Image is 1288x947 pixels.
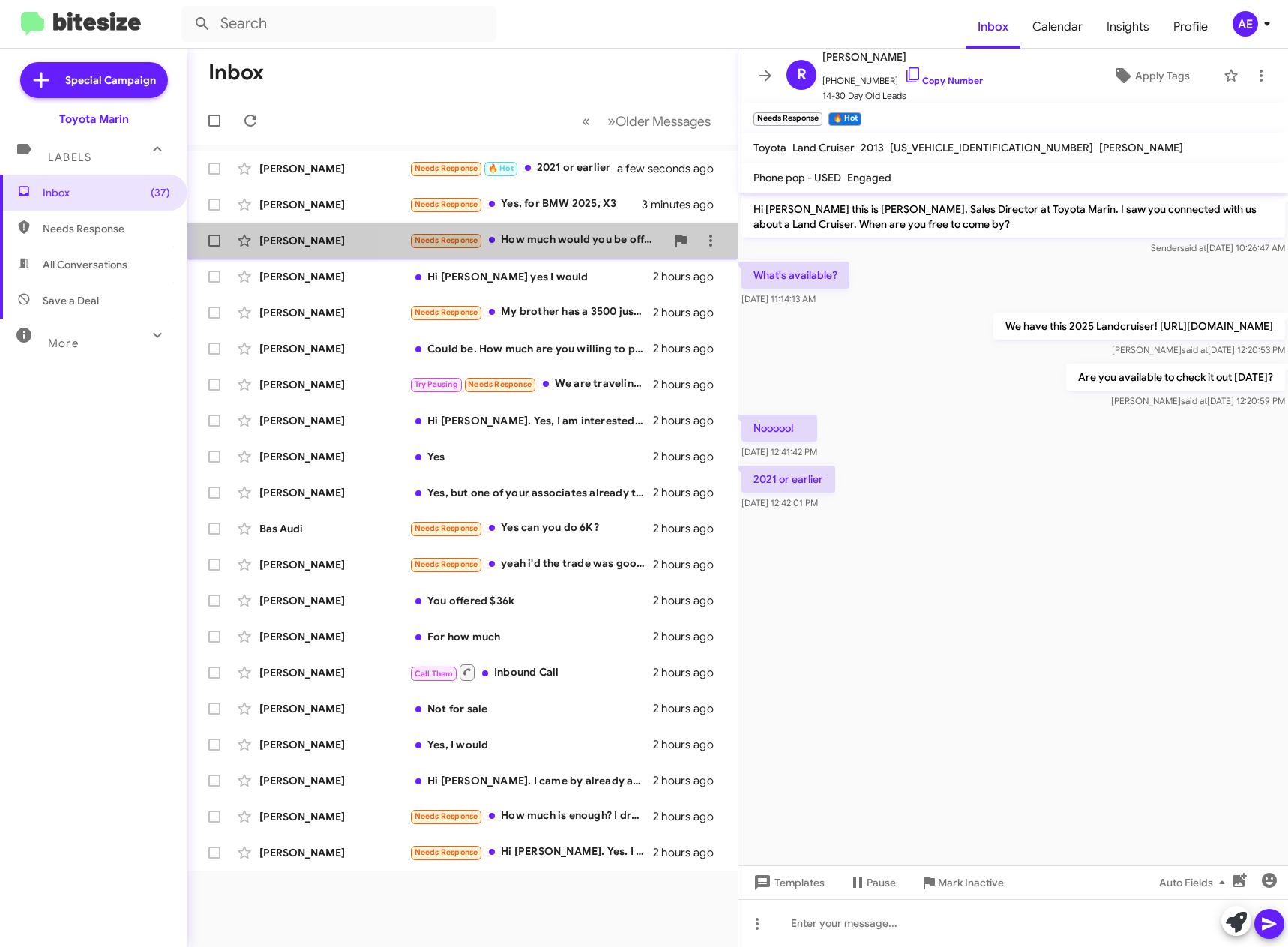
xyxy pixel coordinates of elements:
span: Labels [48,151,91,164]
span: Pause [867,869,896,896]
span: Needs Response [415,523,478,533]
div: How much is enough? I drove all the way there and I got offered 100$ really? [409,808,653,825]
span: All Conversations [43,257,127,272]
div: 2 hours ago [653,377,726,392]
div: Toyota Marin [59,112,129,127]
span: » [607,112,616,130]
div: Yes, I would [409,737,653,752]
span: [DATE] 12:42:01 PM [741,497,818,508]
div: 2 hours ago [653,629,726,644]
span: 14-30 Day Old Leads [822,88,983,103]
div: 2 hours ago [653,845,726,860]
div: [PERSON_NAME] [259,161,409,176]
div: Hi [PERSON_NAME]. Yes. I am potentially interested in trading it for a Tesla Model Y AWD. Do you ... [409,844,653,861]
div: [PERSON_NAME] [259,809,409,824]
span: Call Them [415,669,454,679]
span: [PERSON_NAME] [DATE] 12:20:59 PM [1111,395,1285,406]
div: [PERSON_NAME] [259,485,409,500]
p: Are you available to check it out [DATE]? [1066,364,1285,391]
span: Save a Deal [43,293,99,308]
div: [PERSON_NAME] [259,737,409,752]
a: Insights [1095,5,1161,49]
div: Yes can you do 6K? [409,520,653,537]
div: Hi [PERSON_NAME]. Yes, I am interested in selling it. I spoke with [PERSON_NAME] and [PERSON_NAME... [409,413,653,428]
span: Engaged [847,171,891,184]
div: Bas Audi [259,521,409,536]
span: More [48,337,79,350]
span: Needs Response [43,221,170,236]
span: « [582,112,590,130]
span: Auto Fields [1159,869,1231,896]
div: 2 hours ago [653,305,726,320]
span: Land Cruiser [792,141,855,154]
nav: Page navigation example [574,106,720,136]
span: Phone pop - USED [753,171,841,184]
div: Yes, for BMW 2025, X3 [409,196,642,213]
span: said at [1181,395,1207,406]
h1: Inbox [208,61,264,85]
div: 2 hours ago [653,449,726,464]
span: Templates [750,869,825,896]
p: 2021 or earlier [741,466,835,493]
div: [PERSON_NAME] [259,197,409,212]
div: Yes [409,449,653,464]
span: Mark Inactive [938,869,1004,896]
a: Inbox [966,5,1020,49]
div: [PERSON_NAME] [259,629,409,644]
div: [PERSON_NAME] [259,557,409,572]
div: [PERSON_NAME] [259,773,409,788]
button: Next [598,106,720,136]
div: Hi [PERSON_NAME] yes I would [409,269,653,284]
span: [US_VEHICLE_IDENTIFICATION_NUMBER] [890,141,1093,154]
p: What's available? [741,262,849,289]
span: (37) [151,185,170,200]
span: Needs Response [415,235,478,245]
div: [PERSON_NAME] [259,665,409,680]
span: 2013 [861,141,884,154]
div: Not for sale [409,701,653,716]
div: 2 hours ago [653,593,726,608]
a: Special Campaign [20,62,168,98]
div: 2 hours ago [653,773,726,788]
span: said at [1182,344,1208,355]
span: [PERSON_NAME] [822,48,983,66]
div: My brother has a 3500 just like mine with fewer miles and it's 2021. [409,304,653,321]
span: said at [1180,242,1206,253]
span: [PHONE_NUMBER] [822,66,983,88]
div: How much would you be offering? [409,232,666,249]
div: yeah i'd the trade was good enough and the apr was good on the next one yeah [409,556,653,573]
span: Needs Response [415,163,478,173]
span: Inbox [43,185,170,200]
button: Pause [837,869,908,896]
button: AE [1220,11,1272,37]
span: Sender [DATE] 10:26:47 AM [1151,242,1285,253]
span: [PERSON_NAME] [1099,141,1183,154]
span: Needs Response [415,307,478,317]
a: Copy Number [904,75,983,86]
div: [PERSON_NAME] [259,845,409,860]
div: 2021 or earlier [409,160,636,177]
span: Needs Response [468,379,532,389]
span: Needs Response [415,199,478,209]
div: [PERSON_NAME] [259,233,409,248]
div: [PERSON_NAME] [259,341,409,356]
div: 2 hours ago [653,737,726,752]
small: Needs Response [753,112,822,126]
div: 2 hours ago [653,521,726,536]
button: Mark Inactive [908,869,1016,896]
div: [PERSON_NAME] [259,305,409,320]
span: Try Pausing [415,379,458,389]
div: You offered $36k [409,593,653,608]
span: Calendar [1020,5,1095,49]
span: 🔥 Hot [488,163,514,173]
button: Apply Tags [1086,62,1216,89]
a: Profile [1161,5,1220,49]
div: [PERSON_NAME] [259,593,409,608]
div: AE [1233,11,1258,37]
p: Nooooo! [741,415,817,442]
span: Needs Response [415,847,478,857]
div: [PERSON_NAME] [259,377,409,392]
span: [DATE] 12:41:42 PM [741,446,817,457]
